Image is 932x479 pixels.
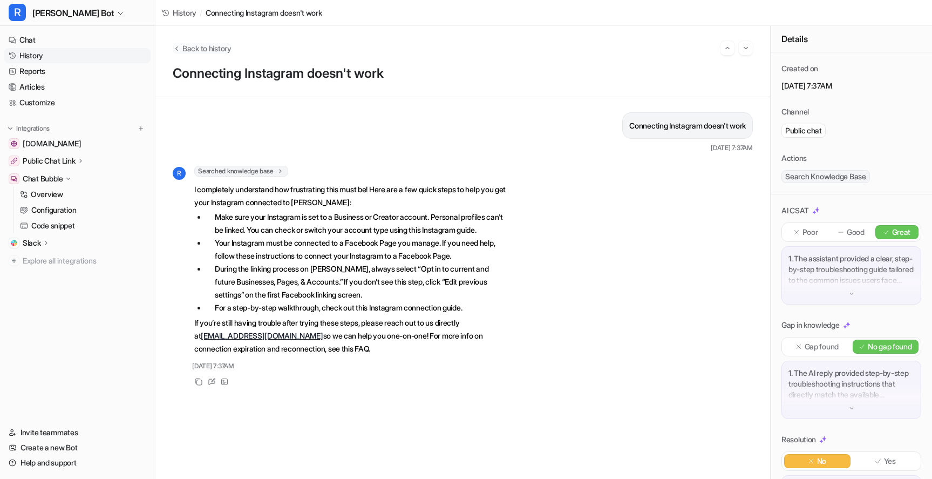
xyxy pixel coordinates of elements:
a: Explore all integrations [4,253,151,268]
span: Connecting Instagram doesn't work [206,7,322,18]
span: R [9,4,26,21]
a: Customize [4,95,151,110]
img: explore all integrations [9,255,19,266]
a: Code snippet [16,218,151,233]
button: Go to next session [739,41,753,55]
p: Slack [23,238,41,248]
p: Actions [781,153,807,164]
a: [EMAIL_ADDRESS][DOMAIN_NAME] [201,331,323,340]
img: down-arrow [848,404,855,412]
p: No gap found [868,341,912,352]
a: History [4,48,151,63]
span: Explore all integrations [23,252,146,269]
span: / [200,7,202,18]
a: Reports [4,64,151,79]
img: Previous session [724,43,731,53]
p: Poor [802,227,818,238]
img: down-arrow [848,290,855,298]
img: Chat Bubble [11,176,17,182]
p: Resolution [781,434,816,445]
h1: Connecting Instagram doesn't work [173,66,753,82]
span: History [173,7,196,18]
a: Create a new Bot [4,440,151,455]
a: Invite teammates [4,425,151,440]
p: If you’re still having trouble after trying these steps, please reach out to us directly at so we... [194,316,510,355]
p: No [817,456,826,467]
p: Public chat [785,125,822,136]
p: I completely understand how frustrating this must be! Here are a few quick steps to help you get ... [194,183,510,209]
p: Gap in knowledge [781,320,840,330]
p: Connecting Instagram doesn't work [629,119,746,132]
button: Integrations [4,123,53,134]
span: Searched knowledge base [194,166,288,177]
p: Created on [781,63,818,74]
span: R [173,167,186,180]
p: Great [892,227,911,238]
a: Articles [4,79,151,95]
p: Chat Bubble [23,173,63,184]
p: Configuration [31,205,76,215]
p: Overview [31,189,63,200]
p: 1. The AI reply provided step-by-step troubleshooting instructions that directly match the availa... [788,368,914,400]
p: Public Chat Link [23,156,76,166]
a: Chat [4,32,151,48]
span: [DATE] 7:37AM [711,143,753,153]
a: getrella.com[DOMAIN_NAME] [4,136,151,151]
li: Make sure your Instagram is set to a Business or Creator account. Personal profiles can't be link... [206,211,510,237]
span: [DATE] 7:37AM [192,361,234,371]
img: getrella.com [11,140,17,147]
p: Good [847,227,865,238]
p: Code snippet [31,220,75,231]
img: menu_add.svg [137,125,145,132]
p: Integrations [16,124,50,133]
p: [DATE] 7:37AM [781,80,921,91]
p: Channel [781,106,809,117]
p: 1. The assistant provided a clear, step-by-step troubleshooting guide tailored to the common issu... [788,253,914,286]
li: For a step-by-step walkthrough, check out this Instagram connection guide. [206,301,510,314]
a: Overview [16,187,151,202]
button: Go to previous session [720,41,734,55]
div: Details [771,26,932,52]
span: [DOMAIN_NAME] [23,138,81,149]
span: Back to history [182,43,232,54]
img: Next session [742,43,750,53]
p: AI CSAT [781,205,809,216]
img: Public Chat Link [11,158,17,164]
img: Slack [11,240,17,246]
button: Back to history [173,43,232,54]
p: Gap found [805,341,839,352]
span: [PERSON_NAME] Bot [32,5,114,21]
span: Search Knowledge Base [781,170,870,183]
a: Help and support [4,455,151,470]
li: During the linking process on [PERSON_NAME], always select “Opt in to current and future Business... [206,262,510,301]
img: expand menu [6,125,14,132]
li: Your Instagram must be connected to a Facebook Page you manage. If you need help, follow these in... [206,237,510,262]
p: Yes [884,456,896,467]
a: Configuration [16,203,151,218]
a: History [162,7,196,18]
